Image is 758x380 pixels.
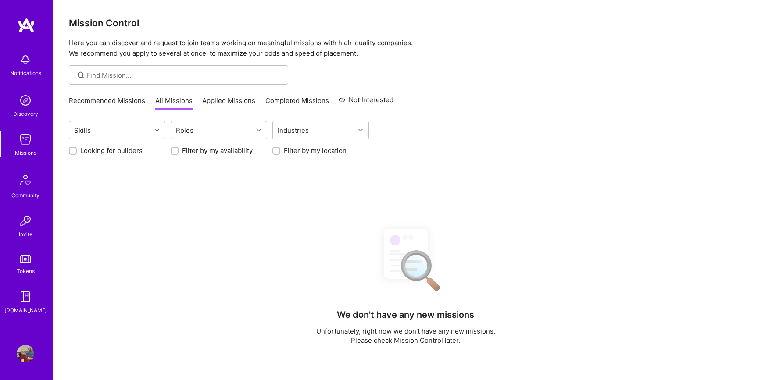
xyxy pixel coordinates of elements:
img: teamwork [17,131,34,148]
label: Looking for builders [80,146,143,155]
img: User Avatar [17,345,34,362]
img: discovery [17,92,34,109]
div: Missions [15,148,36,157]
div: Invite [19,230,32,239]
img: No Results [368,221,443,298]
div: Notifications [10,68,41,78]
div: [DOMAIN_NAME] [4,305,47,315]
p: Here you can discover and request to join teams working on meaningful missions with high-quality ... [69,38,742,59]
i: icon Chevron [155,128,159,132]
i: icon Chevron [257,128,261,132]
label: Filter by my availability [182,146,253,155]
p: Please check Mission Control later. [316,336,495,345]
div: Skills [72,124,93,137]
p: Unfortunately, right now we don't have any new missions. [316,327,495,336]
div: Community [11,191,39,200]
a: User Avatar [14,345,36,362]
div: Tokens [17,266,35,276]
img: Community [15,170,36,191]
img: tokens [20,255,31,263]
i: icon Chevron [358,128,363,132]
label: Filter by my location [284,146,347,155]
h3: Mission Control [69,18,742,28]
a: Applied Missions [202,96,255,110]
div: Discovery [13,109,38,118]
img: Invite [17,212,34,230]
a: All Missions [155,96,193,110]
a: Not Interested [339,95,393,110]
img: bell [17,51,34,68]
div: Roles [174,124,196,137]
div: Industries [275,124,311,137]
a: Completed Missions [265,96,329,110]
img: guide book [17,288,34,305]
i: icon SearchGrey [76,70,86,80]
input: Find Mission... [86,71,282,80]
h4: We don't have any new missions [337,309,474,320]
a: Recommended Missions [69,96,145,110]
img: logo [18,18,35,33]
